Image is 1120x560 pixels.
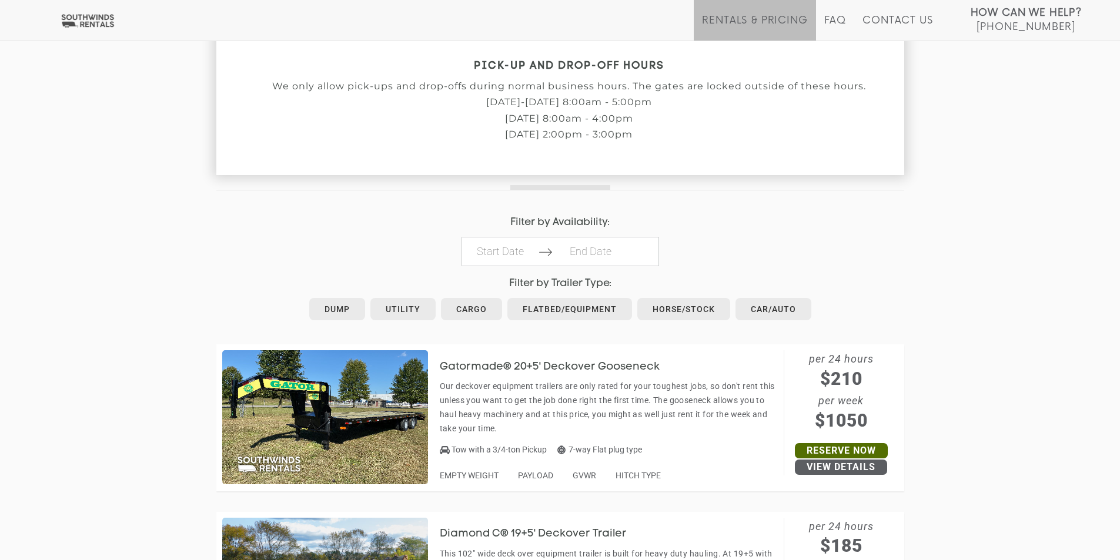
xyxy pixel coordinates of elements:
[216,81,922,92] p: We only allow pick-ups and drop-offs during normal business hours. The gates are locked outside o...
[784,365,898,392] span: $210
[222,350,428,484] img: SW012 - Gatormade 20+5' Deckover Gooseneck
[784,532,898,559] span: $185
[441,298,502,320] a: Cargo
[440,361,677,373] h3: Gatormade® 20+5' Deckover Gooseneck
[507,298,632,320] a: Flatbed/Equipment
[440,471,499,480] span: EMPTY WEIGHT
[474,61,664,71] strong: PICK-UP AND DROP-OFF HOURS
[977,21,1075,33] span: [PHONE_NUMBER]
[370,298,436,320] a: Utility
[216,113,922,124] p: [DATE] 8:00am - 4:00pm
[216,129,922,140] p: [DATE] 2:00pm - 3:00pm
[637,298,730,320] a: Horse/Stock
[616,471,661,480] span: HITCH TYPE
[452,445,547,454] span: Tow with a 3/4-ton Pickup
[216,278,904,289] h4: Filter by Trailer Type:
[735,298,811,320] a: Car/Auto
[784,350,898,434] span: per 24 hours per week
[440,379,778,435] p: Our deckover equipment trailers are only rated for your toughest jobs, so don't rent this unless ...
[795,443,888,458] a: Reserve Now
[971,7,1082,19] strong: How Can We Help?
[573,471,596,480] span: GVWR
[824,15,847,41] a: FAQ
[862,15,932,41] a: Contact Us
[784,407,898,434] span: $1050
[557,445,642,454] span: 7-way Flat plug type
[59,14,116,28] img: Southwinds Rentals Logo
[795,460,887,475] a: View Details
[702,15,807,41] a: Rentals & Pricing
[440,528,644,540] h3: Diamond C® 19+5' Deckover Trailer
[309,298,365,320] a: Dump
[518,471,553,480] span: PAYLOAD
[216,217,904,228] h4: Filter by Availability:
[440,529,644,538] a: Diamond C® 19+5' Deckover Trailer
[440,361,677,371] a: Gatormade® 20+5' Deckover Gooseneck
[216,97,922,108] p: [DATE]-[DATE] 8:00am - 5:00pm
[971,6,1082,32] a: How Can We Help? [PHONE_NUMBER]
